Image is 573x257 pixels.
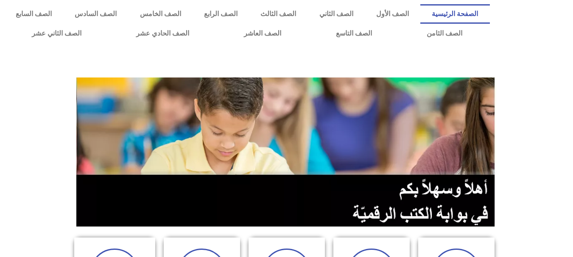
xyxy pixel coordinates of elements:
[193,4,249,24] a: الصف الرابع
[129,4,193,24] a: الصف الخامس
[4,24,109,43] a: الصف الثاني عشر
[420,4,489,24] a: الصفحة الرئيسية
[216,24,308,43] a: الصف العاشر
[109,24,216,43] a: الصف الحادي عشر
[308,24,399,43] a: الصف التاسع
[249,4,307,24] a: الصف الثالث
[365,4,420,24] a: الصف الأول
[399,24,489,43] a: الصف الثامن
[4,4,63,24] a: الصف السابع
[63,4,128,24] a: الصف السادس
[308,4,365,24] a: الصف الثاني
